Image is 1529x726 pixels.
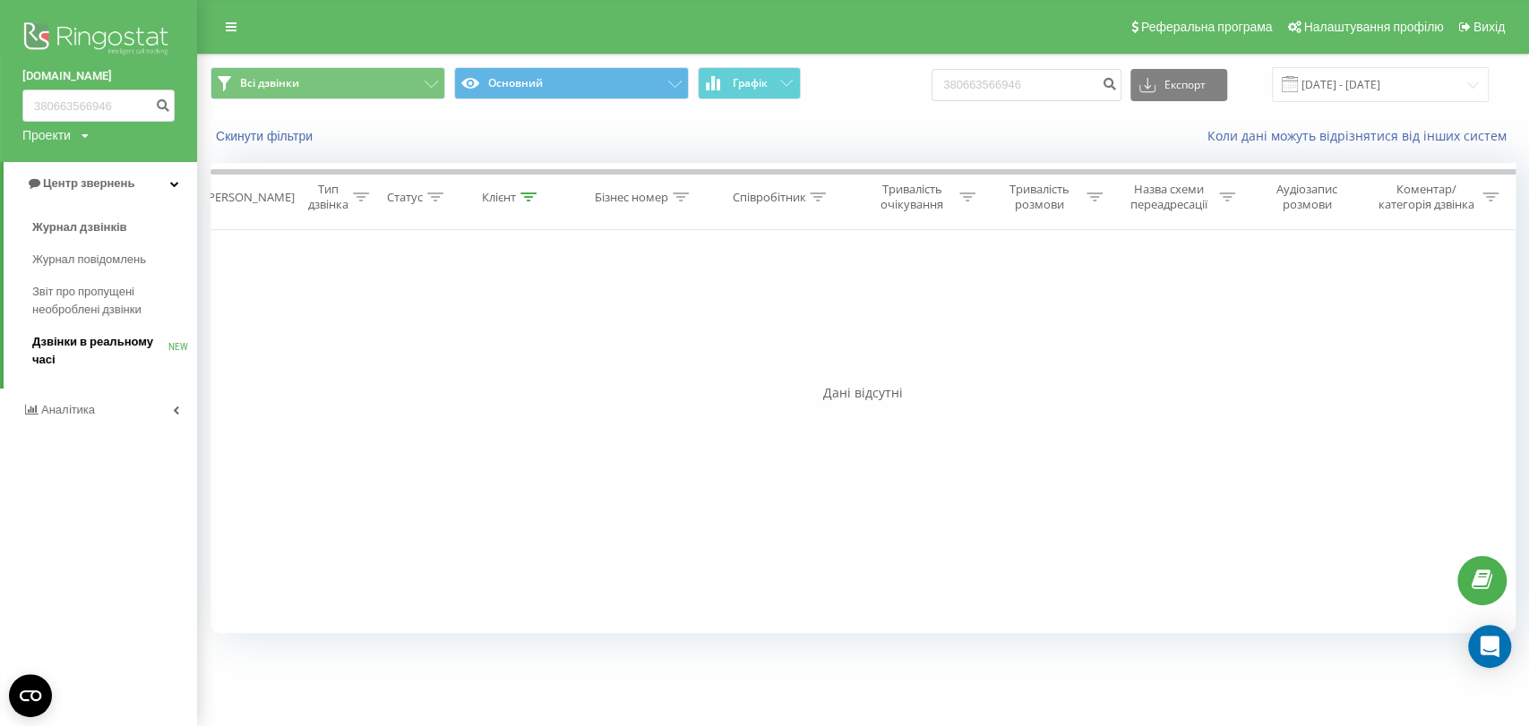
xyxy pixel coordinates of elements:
div: Назва схеми переадресації [1123,182,1215,212]
div: Співробітник [732,190,805,205]
input: Пошук за номером [22,90,175,122]
div: [PERSON_NAME] [204,190,295,205]
div: Тривалість очікування [869,182,955,212]
span: Всі дзвінки [240,76,299,90]
button: Open CMP widget [9,674,52,717]
span: Центр звернень [43,176,134,190]
button: Графік [698,67,801,99]
span: Графік [733,77,768,90]
span: Налаштування профілю [1303,20,1443,34]
a: Коли дані можуть відрізнятися вiд інших систем [1207,127,1516,144]
a: Журнал дзвінків [32,211,197,243]
div: Дані відсутні [210,384,1516,402]
span: Журнал дзвінків [32,218,127,236]
input: Пошук за номером [932,69,1121,101]
a: [DOMAIN_NAME] [22,67,175,85]
button: Всі дзвінки [210,67,445,99]
div: Open Intercom Messenger [1468,625,1511,668]
div: Аудіозапис розмови [1256,182,1358,212]
span: Звіт про пропущені необроблені дзвінки [32,283,188,319]
span: Вихід [1473,20,1505,34]
div: Коментар/категорія дзвінка [1373,182,1478,212]
a: Журнал повідомлень [32,243,197,276]
span: Дзвінки в реальному часі [32,333,168,369]
div: Тривалість розмови [996,182,1082,212]
div: Тип дзвінка [308,182,348,212]
button: Експорт [1130,69,1227,101]
span: Журнал повідомлень [32,251,146,269]
div: Статус [387,190,423,205]
button: Скинути фільтри [210,128,322,144]
button: Основний [454,67,689,99]
a: Центр звернень [4,162,197,205]
div: Клієнт [482,190,516,205]
span: Аналiтика [41,403,95,416]
img: Ringostat logo [22,18,175,63]
div: Проекти [22,126,71,144]
a: Дзвінки в реальному часіNEW [32,326,197,376]
a: Звіт про пропущені необроблені дзвінки [32,276,197,326]
div: Бізнес номер [595,190,668,205]
span: Реферальна програма [1141,20,1273,34]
